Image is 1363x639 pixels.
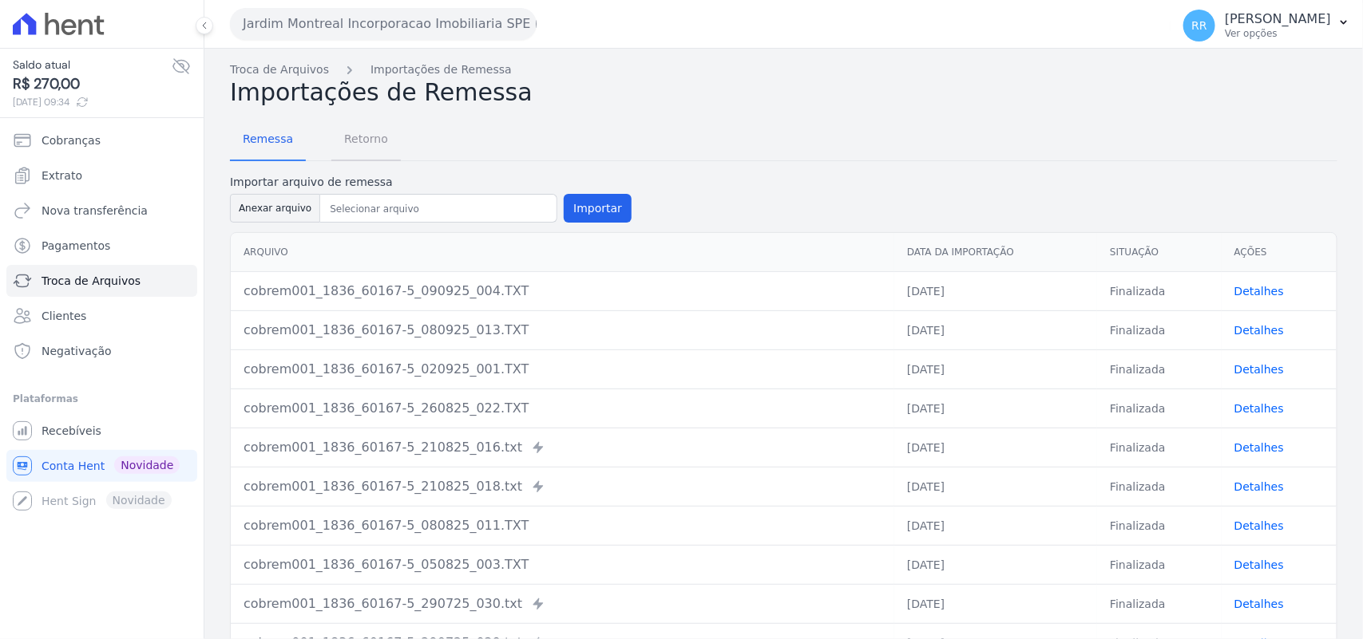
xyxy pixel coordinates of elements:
[244,321,882,340] div: cobrem001_1836_60167-5_080925_013.TXT
[894,584,1097,623] td: [DATE]
[1234,402,1284,415] a: Detalhes
[1191,20,1206,31] span: RR
[1234,285,1284,298] a: Detalhes
[894,349,1097,389] td: [DATE]
[6,195,197,227] a: Nova transferência
[230,174,632,191] label: Importar arquivo de remessa
[6,300,197,332] a: Clientes
[1234,519,1284,532] a: Detalhes
[370,61,512,78] a: Importações de Remessa
[42,273,141,289] span: Troca de Arquivos
[1234,324,1284,337] a: Detalhes
[6,335,197,367] a: Negativação
[42,343,112,359] span: Negativação
[1097,389,1222,428] td: Finalizada
[6,415,197,447] a: Recebíveis
[230,120,306,161] a: Remessa
[6,450,197,482] a: Conta Hent Novidade
[894,545,1097,584] td: [DATE]
[894,271,1097,310] td: [DATE]
[1225,27,1331,40] p: Ver opções
[244,594,882,613] div: cobrem001_1836_60167-5_290725_030.txt
[1097,428,1222,467] td: Finalizada
[564,194,632,223] button: Importar
[42,458,105,474] span: Conta Hent
[1097,545,1222,584] td: Finalizada
[323,199,553,219] input: Selecionar arquivo
[1234,363,1284,376] a: Detalhes
[42,203,148,219] span: Nova transferência
[244,360,882,379] div: cobrem001_1836_60167-5_020925_001.TXT
[1171,3,1363,48] button: RR [PERSON_NAME] Ver opções
[1225,11,1331,27] p: [PERSON_NAME]
[42,238,110,254] span: Pagamentos
[1097,506,1222,545] td: Finalizada
[894,389,1097,428] td: [DATE]
[6,160,197,191] a: Extrato
[230,61,329,78] a: Troca de Arquivos
[244,438,882,457] div: cobrem001_1836_60167-5_210825_016.txt
[230,61,1337,78] nav: Breadcrumb
[894,467,1097,506] td: [DATE]
[114,456,180,474] span: Novidade
[244,399,882,418] div: cobrem001_1836_60167-5_260825_022.TXT
[1234,558,1284,571] a: Detalhes
[244,282,882,301] div: cobrem001_1836_60167-5_090925_004.TXT
[1097,310,1222,349] td: Finalizada
[331,120,401,161] a: Retorno
[1234,598,1284,610] a: Detalhes
[42,132,101,148] span: Cobranças
[13,57,172,73] span: Saldo atual
[894,506,1097,545] td: [DATE]
[1097,233,1222,272] th: Situação
[231,233,894,272] th: Arquivo
[1097,271,1222,310] td: Finalizada
[230,78,1337,107] h2: Importações de Remessa
[1234,441,1284,454] a: Detalhes
[894,428,1097,467] td: [DATE]
[1097,349,1222,389] td: Finalizada
[894,310,1097,349] td: [DATE]
[1234,480,1284,493] a: Detalhes
[13,95,172,109] span: [DATE] 09:34
[230,194,320,223] button: Anexar arquivo
[1097,467,1222,506] td: Finalizada
[13,73,172,95] span: R$ 270,00
[244,516,882,535] div: cobrem001_1836_60167-5_080825_011.TXT
[42,168,82,183] span: Extrato
[6,124,197,156] a: Cobranças
[230,8,537,40] button: Jardim Montreal Incorporacao Imobiliaria SPE LTDA
[335,123,398,155] span: Retorno
[233,123,303,155] span: Remessa
[42,423,101,439] span: Recebíveis
[6,265,197,297] a: Troca de Arquivos
[1222,233,1337,272] th: Ações
[13,389,191,408] div: Plataformas
[244,477,882,496] div: cobrem001_1836_60167-5_210825_018.txt
[6,230,197,262] a: Pagamentos
[13,124,191,517] nav: Sidebar
[244,555,882,574] div: cobrem001_1836_60167-5_050825_003.TXT
[894,233,1097,272] th: Data da Importação
[42,308,86,324] span: Clientes
[1097,584,1222,623] td: Finalizada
